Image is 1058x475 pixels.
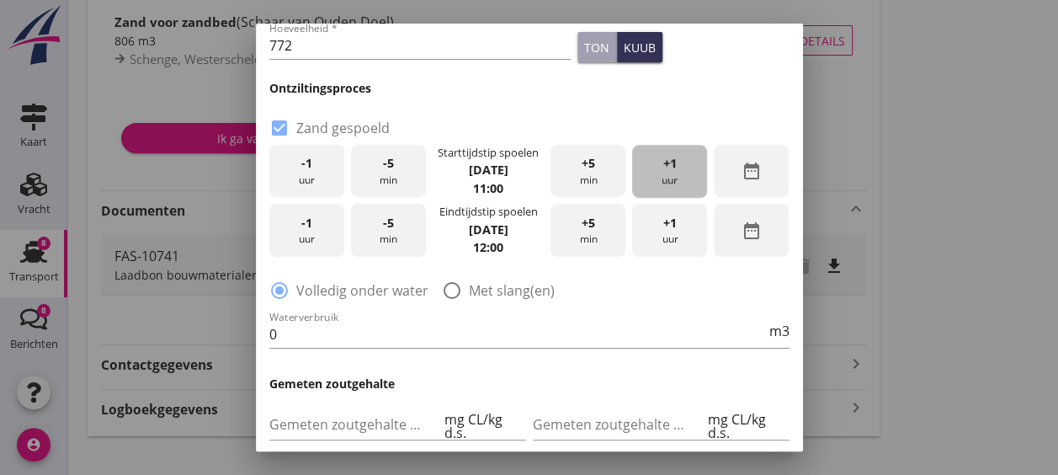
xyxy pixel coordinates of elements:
strong: [DATE] [468,221,508,237]
div: min [550,204,625,257]
strong: 12:00 [473,239,503,255]
span: -1 [301,154,312,173]
label: Met slang(en) [469,282,555,299]
span: -1 [301,214,312,232]
div: mg CL/kg d.s. [704,413,789,440]
input: Waterverbruik [269,321,766,348]
h3: Gemeten zoutgehalte [269,375,790,392]
div: min [550,145,625,198]
span: -5 [383,214,394,232]
input: Gemeten zoutgehalte achterbeun [533,411,704,438]
span: +5 [582,154,595,173]
i: date_range [742,221,762,241]
div: uur [632,145,707,198]
span: +1 [663,154,677,173]
div: min [351,145,426,198]
strong: 11:00 [473,180,503,196]
div: uur [269,145,344,198]
label: Zand gespoeld [296,120,390,136]
div: min [351,204,426,257]
button: kuub [617,32,662,62]
div: m3 [766,324,790,338]
label: Volledig onder water [296,282,428,299]
strong: [DATE] [468,162,508,178]
i: date_range [742,161,762,181]
input: Hoeveelheid * [269,32,572,59]
span: -5 [383,154,394,173]
input: Gemeten zoutgehalte voorbeun [269,411,441,438]
div: Starttijdstip spoelen [438,145,539,161]
span: +5 [582,214,595,232]
div: kuub [624,39,656,56]
div: mg CL/kg d.s. [440,413,525,440]
div: ton [584,39,609,56]
div: uur [632,204,707,257]
div: Eindtijdstip spoelen [439,204,537,220]
h3: Ontziltingsproces [269,79,790,97]
span: +1 [663,214,677,232]
button: ton [577,32,617,62]
div: uur [269,204,344,257]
